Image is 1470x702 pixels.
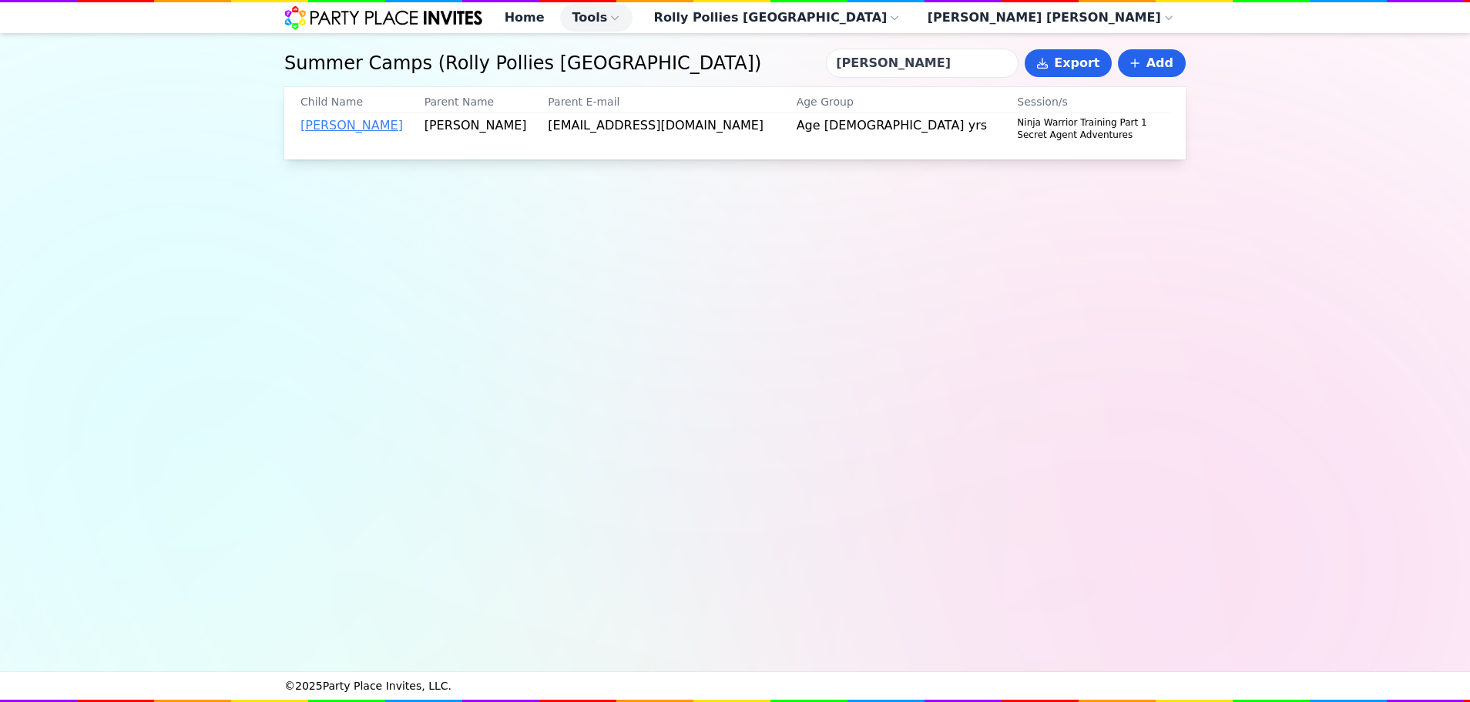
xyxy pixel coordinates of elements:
button: Export [1025,49,1112,77]
button: Tools [560,4,633,32]
td: Age [DEMOGRAPHIC_DATA] yrs [796,113,1017,145]
h1: Summer Camps ( Rolly Pollies [GEOGRAPHIC_DATA] ) [284,51,820,76]
th: Parent E-mail [547,93,795,113]
th: Age Group [796,93,1017,113]
td: [PERSON_NAME] [424,113,548,145]
a: Add [1118,49,1186,77]
th: Parent Name [424,93,548,113]
a: [PERSON_NAME] [300,118,403,133]
input: Search child or parent... [826,49,1019,78]
img: Party Place Invites [284,5,483,30]
div: © 2025 Party Place Invites, LLC. [284,672,1186,700]
div: Ninja Warrior Training Part 1 [1017,116,1161,129]
div: Secret Agent Adventures [1017,129,1161,141]
td: [EMAIL_ADDRESS][DOMAIN_NAME] [547,113,795,145]
a: Home [492,4,557,32]
button: [PERSON_NAME] [PERSON_NAME] [915,4,1186,32]
th: Child Name [300,93,424,113]
th: Session/s [1016,93,1170,113]
button: Rolly Pollies [GEOGRAPHIC_DATA] [642,4,912,32]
